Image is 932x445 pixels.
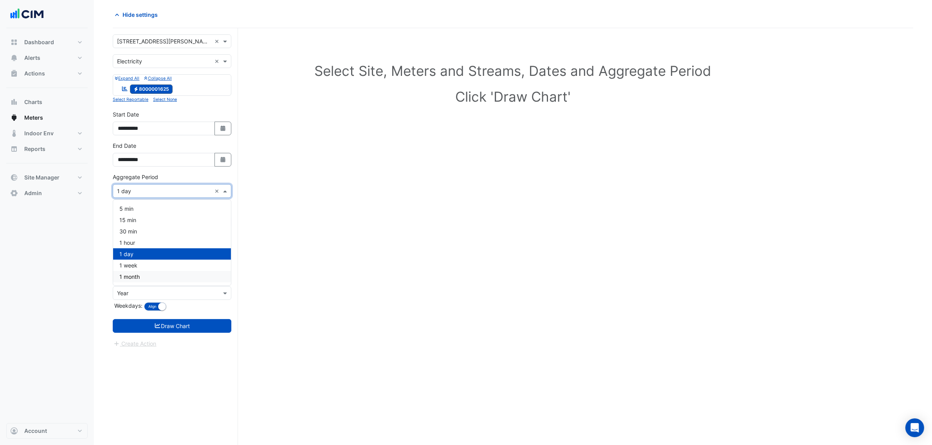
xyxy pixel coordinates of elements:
[215,57,221,65] span: Clear
[113,142,136,150] label: End Date
[119,217,136,223] span: 15 min
[123,11,158,19] span: Hide settings
[6,66,88,81] button: Actions
[10,98,18,106] app-icon: Charts
[6,50,88,66] button: Alerts
[113,173,158,181] label: Aggregate Period
[119,273,140,280] span: 1 month
[115,75,139,82] button: Expand All
[220,125,227,132] fa-icon: Select Date
[220,156,227,163] fa-icon: Select Date
[6,110,88,126] button: Meters
[113,340,157,346] app-escalated-ticket-create-button: Please draw the charts first
[113,8,163,22] button: Hide settings
[115,76,139,81] small: Expand All
[10,54,18,62] app-icon: Alerts
[125,88,901,105] h1: Click 'Draw Chart'
[10,38,18,46] app-icon: Dashboard
[113,110,139,118] label: Start Date
[215,187,221,195] span: Clear
[153,97,177,102] small: Select None
[24,174,59,181] span: Site Manager
[6,126,88,141] button: Indoor Env
[6,170,88,185] button: Site Manager
[10,129,18,137] app-icon: Indoor Env
[113,96,148,103] button: Select Reportable
[119,228,137,235] span: 30 min
[144,75,171,82] button: Collapse All
[24,129,54,137] span: Indoor Env
[24,114,43,122] span: Meters
[119,262,137,269] span: 1 week
[125,63,901,79] h1: Select Site, Meters and Streams, Dates and Aggregate Period
[153,96,177,103] button: Select None
[119,205,133,212] span: 5 min
[10,174,18,181] app-icon: Site Manager
[24,427,47,435] span: Account
[6,141,88,157] button: Reports
[113,97,148,102] small: Select Reportable
[6,185,88,201] button: Admin
[24,70,45,77] span: Actions
[113,301,142,310] label: Weekdays:
[121,85,128,92] fa-icon: Reportable
[113,199,231,286] ng-dropdown-panel: Options list
[24,54,40,62] span: Alerts
[6,423,88,439] button: Account
[10,145,18,153] app-icon: Reports
[10,189,18,197] app-icon: Admin
[24,38,54,46] span: Dashboard
[113,319,231,333] button: Draw Chart
[119,251,133,257] span: 1 day
[24,189,42,197] span: Admin
[905,418,924,437] div: Open Intercom Messenger
[6,34,88,50] button: Dashboard
[9,6,45,22] img: Company Logo
[144,76,171,81] small: Collapse All
[10,70,18,77] app-icon: Actions
[10,114,18,122] app-icon: Meters
[215,37,221,45] span: Clear
[24,98,42,106] span: Charts
[6,94,88,110] button: Charts
[24,145,45,153] span: Reports
[130,84,173,94] span: 8000001625
[133,86,139,92] fa-icon: Electricity
[119,239,135,246] span: 1 hour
